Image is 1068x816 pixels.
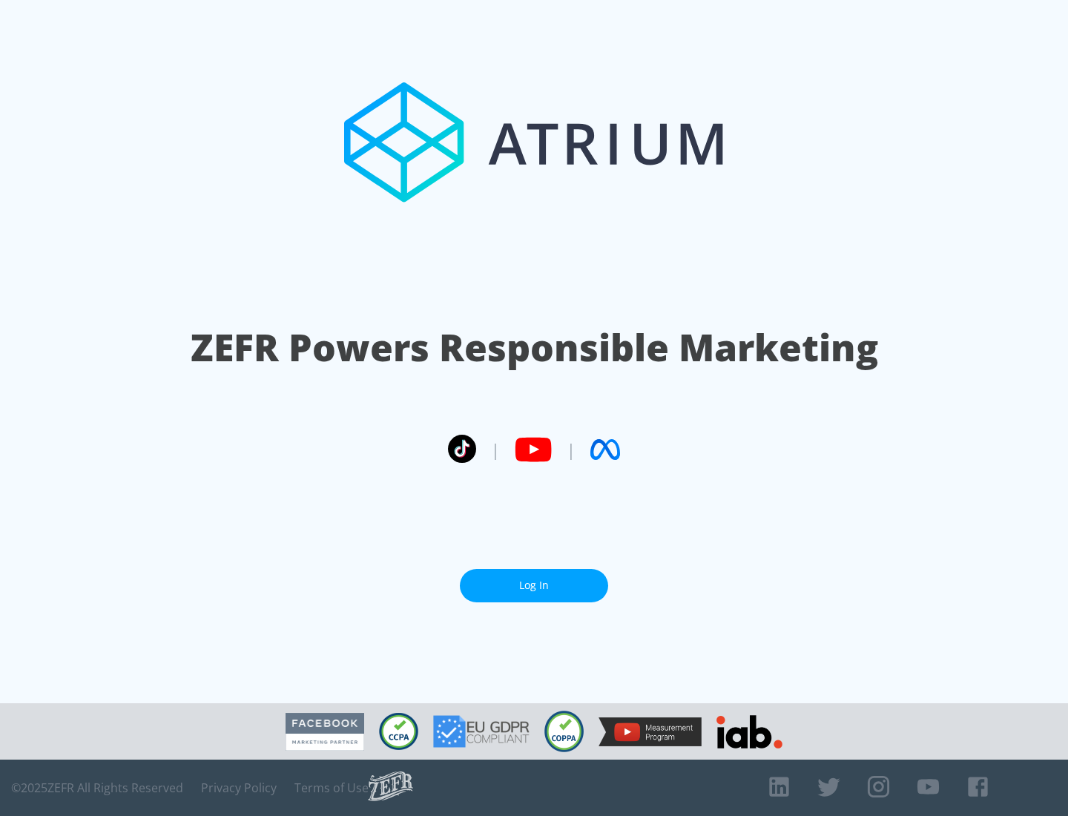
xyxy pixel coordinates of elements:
a: Privacy Policy [201,780,277,795]
img: GDPR Compliant [433,715,530,748]
h1: ZEFR Powers Responsible Marketing [191,322,878,373]
a: Terms of Use [294,780,369,795]
img: YouTube Measurement Program [599,717,702,746]
img: CCPA Compliant [379,713,418,750]
span: | [567,438,576,461]
a: Log In [460,569,608,602]
img: Facebook Marketing Partner [286,713,364,751]
span: | [491,438,500,461]
img: COPPA Compliant [544,711,584,752]
span: © 2025 ZEFR All Rights Reserved [11,780,183,795]
img: IAB [716,715,782,748]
